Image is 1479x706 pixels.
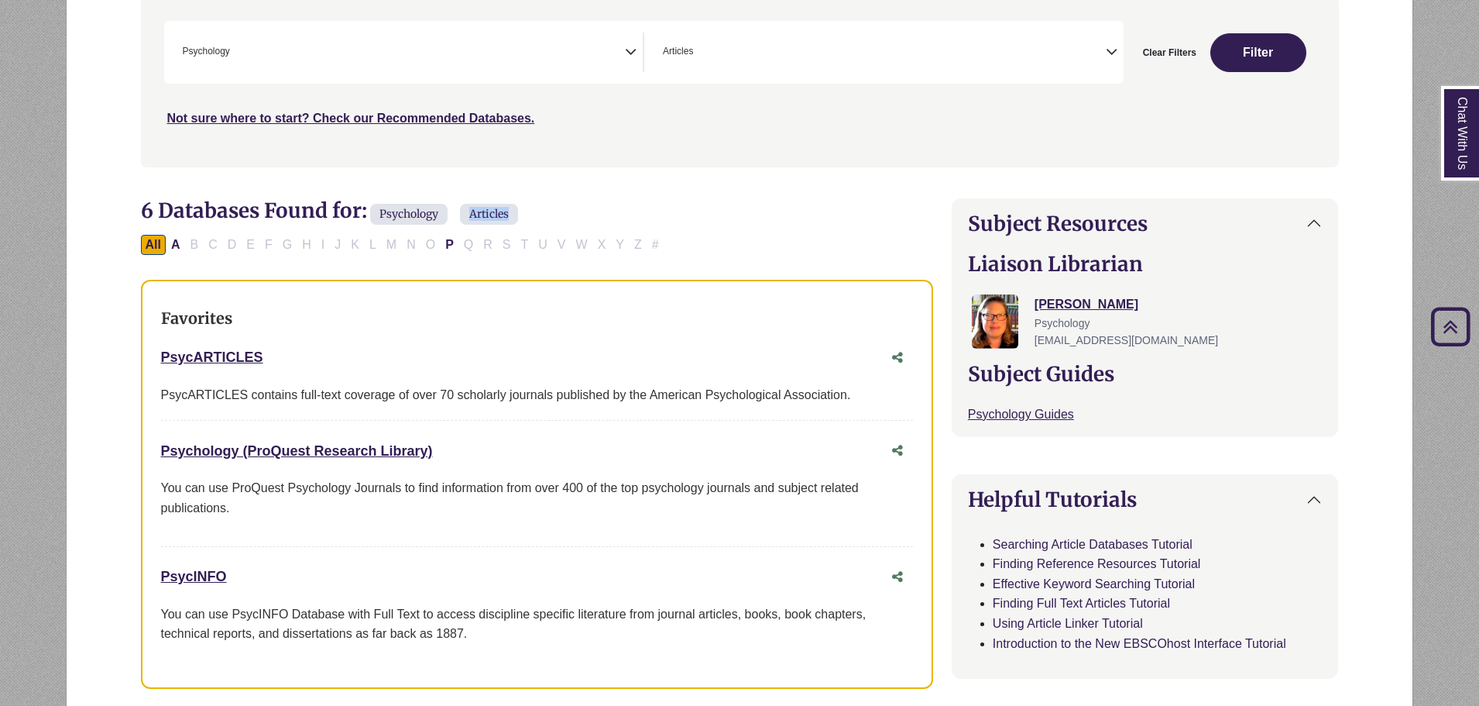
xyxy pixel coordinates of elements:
h2: Liaison Librarian [968,252,1323,276]
span: Articles [663,44,693,59]
a: Back to Top [1426,316,1475,337]
button: Share this database [882,563,913,592]
div: PsycARTICLES contains full-text coverage of over 70 scholarly journals published by the American ... [161,385,913,405]
button: Helpful Tutorials [952,475,1338,524]
span: Psychology [370,204,448,225]
h3: Favorites [161,309,913,328]
a: PsycINFO [161,569,227,584]
a: Effective Keyword Searching Tutorial [993,577,1195,591]
span: [EMAIL_ADDRESS][DOMAIN_NAME] [1035,334,1218,346]
h2: Subject Guides [968,362,1323,386]
div: You can use PsycINFO Database with Full Text to access discipline specific literature from journa... [161,604,913,644]
div: Alpha-list to filter by first letter of database name [141,237,665,250]
span: Articles [460,204,518,225]
textarea: Search [696,47,703,60]
a: Finding Full Text Articles Tutorial [993,597,1170,610]
a: Psychology Guides [968,408,1074,421]
button: Share this database [882,436,913,466]
p: You can use ProQuest Psychology Journals to find information from over 400 of the top psychology ... [161,478,913,518]
button: Share this database [882,343,913,373]
textarea: Search [233,47,240,60]
button: Filter Results A [166,235,185,255]
button: All [141,235,166,255]
img: Jessica Moore [972,294,1018,349]
li: Articles [657,44,693,59]
a: Searching Article Databases Tutorial [993,538,1192,551]
a: PsycARTICLES [161,350,263,365]
button: Clear Filters [1133,33,1206,72]
span: Psychology [1035,317,1090,329]
button: Subject Resources [952,199,1338,248]
span: Psychology [183,44,230,59]
li: Psychology [177,44,230,59]
a: Not sure where to start? Check our Recommended Databases. [167,112,535,125]
a: Introduction to the New EBSCOhost Interface Tutorial [993,637,1286,650]
a: Finding Reference Resources Tutorial [993,557,1201,570]
a: [PERSON_NAME] [1035,298,1138,311]
span: 6 Databases Found for: [141,198,367,223]
button: Submit for Search Results [1210,33,1306,72]
a: Psychology (ProQuest Research Library) [161,443,433,459]
a: Using Article Linker Tutorial [993,617,1143,630]
button: Filter Results P [441,235,458,255]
